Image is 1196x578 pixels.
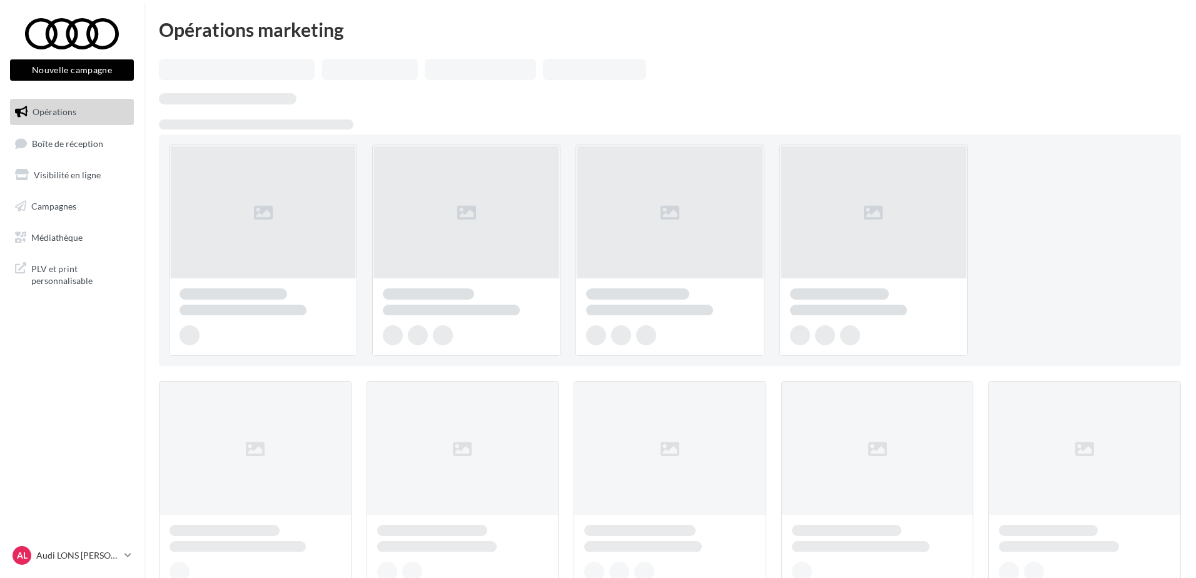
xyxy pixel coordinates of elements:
[34,170,101,180] span: Visibilité en ligne
[8,99,136,125] a: Opérations
[31,231,83,242] span: Médiathèque
[8,225,136,251] a: Médiathèque
[10,544,134,567] a: AL Audi LONS [PERSON_NAME]
[10,59,134,81] button: Nouvelle campagne
[32,138,103,148] span: Boîte de réception
[31,260,129,287] span: PLV et print personnalisable
[8,255,136,292] a: PLV et print personnalisable
[8,162,136,188] a: Visibilité en ligne
[33,106,76,117] span: Opérations
[159,20,1181,39] div: Opérations marketing
[31,201,76,211] span: Campagnes
[8,130,136,157] a: Boîte de réception
[36,549,119,562] p: Audi LONS [PERSON_NAME]
[8,193,136,220] a: Campagnes
[17,549,28,562] span: AL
